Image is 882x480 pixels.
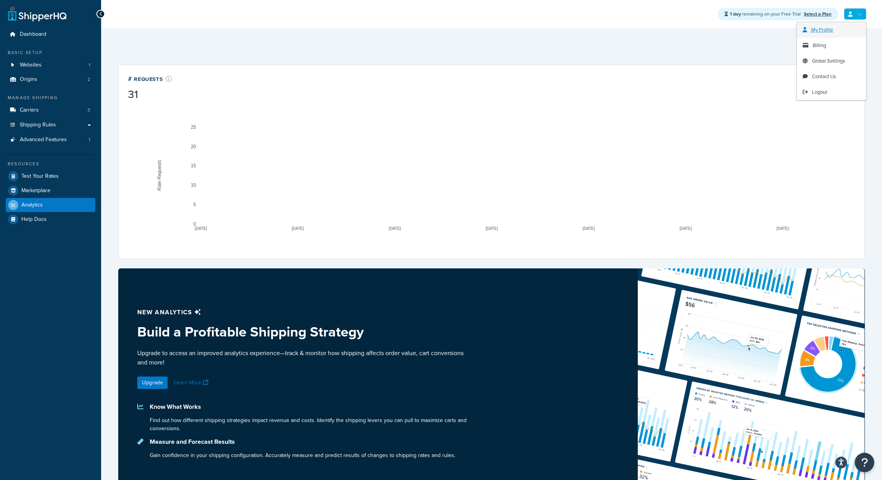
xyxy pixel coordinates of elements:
a: Advanced Features1 [6,133,95,147]
a: Learn More [174,378,210,387]
a: Carriers3 [6,103,95,117]
div: Basic Setup [6,49,95,56]
span: Carriers [20,107,39,114]
text: [DATE] [679,226,692,231]
li: Origins [6,72,95,87]
span: Logout [812,88,827,96]
a: Global Settings [797,53,866,69]
span: Marketplace [21,187,51,194]
text: [DATE] [486,226,498,231]
svg: A chart. [128,102,856,249]
span: Analytics [21,202,43,208]
a: Help Docs [6,212,95,226]
p: Measure and Forecast Results [150,436,455,447]
span: Billing [813,42,826,49]
text: [DATE] [195,226,207,231]
a: Shipping Rules [6,118,95,132]
a: Origins2 [6,72,95,87]
a: Contact Us [797,69,866,84]
span: remaining on your Free Trial [730,11,802,18]
div: # Requests [128,74,172,83]
a: Analytics [6,198,95,212]
a: Test Your Rates [6,169,95,183]
p: New analytics [137,307,473,318]
span: Dashboard [20,31,46,38]
text: 10 [191,182,196,188]
text: [DATE] [292,226,304,231]
a: Dashboard [6,27,95,42]
h3: Build a Profitable Shipping Strategy [137,324,473,340]
text: [DATE] [583,226,595,231]
text: Rate Requests [157,160,162,191]
span: 1 [89,137,90,143]
span: Test Your Rates [21,173,59,180]
a: Websites1 [6,58,95,72]
span: 3 [87,107,90,114]
span: Global Settings [812,57,845,65]
p: Know What Works [150,401,473,412]
div: Resources [6,161,95,167]
a: Billing [797,38,866,53]
li: Websites [6,58,95,72]
strong: 1 day [730,11,741,18]
span: Help Docs [21,216,47,223]
span: 1 [89,62,90,68]
a: Logout [797,84,866,100]
li: Advanced Features [6,133,95,147]
a: Marketplace [6,184,95,198]
a: My Profile [797,22,866,38]
a: Upgrade [137,377,168,389]
p: Find out how different shipping strategies impact revenue and costs. Identify the shipping levers... [150,416,473,433]
p: Upgrade to access an improved analytics experience—track & monitor how shipping affects order val... [137,349,473,367]
text: [DATE] [388,226,401,231]
span: Shipping Rules [20,122,56,128]
text: 25 [191,124,196,130]
div: Manage Shipping [6,95,95,101]
span: Origins [20,76,37,83]
p: Gain confidence in your shipping configuration. Accurately measure and predict results of changes... [150,451,455,459]
div: 31 [128,89,172,100]
span: 2 [87,76,90,83]
span: Advanced Features [20,137,67,143]
span: My Profile [811,26,833,33]
a: Select a Plan [804,11,831,18]
span: Websites [20,62,42,68]
text: 20 [191,144,196,149]
li: Carriers [6,103,95,117]
text: [DATE] [777,226,789,231]
text: 5 [193,202,196,207]
text: 0 [193,221,196,227]
text: 15 [191,163,196,168]
button: Open Resource Center [855,453,874,472]
span: Contact Us [812,73,836,80]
